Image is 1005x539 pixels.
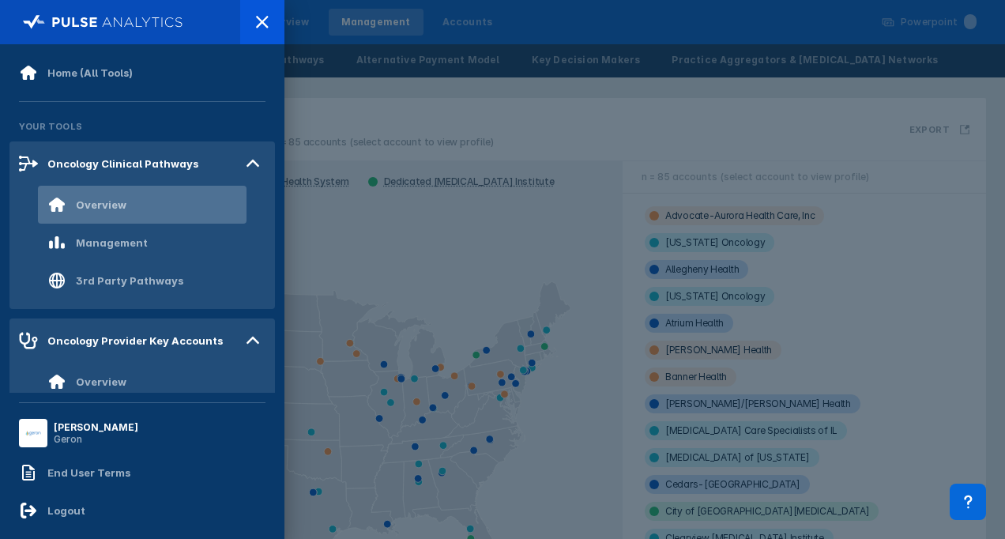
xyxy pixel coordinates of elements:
[9,363,275,401] a: Overview
[76,274,183,287] div: 3rd Party Pathways
[76,375,126,388] div: Overview
[47,466,130,479] div: End User Terms
[47,334,223,347] div: Oncology Provider Key Accounts
[47,504,85,517] div: Logout
[9,262,275,300] a: 3rd Party Pathways
[76,236,148,249] div: Management
[9,54,275,92] a: Home (All Tools)
[54,433,138,445] div: Geron
[23,11,183,33] img: pulse-logo-full-white.svg
[950,484,986,520] div: Contact Support
[76,198,126,211] div: Overview
[22,422,44,444] img: menu button
[9,111,275,141] div: Your Tools
[9,454,275,492] a: End User Terms
[9,186,275,224] a: Overview
[47,157,198,170] div: Oncology Clinical Pathways
[47,66,133,79] div: Home (All Tools)
[9,224,275,262] a: Management
[54,421,138,433] div: [PERSON_NAME]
